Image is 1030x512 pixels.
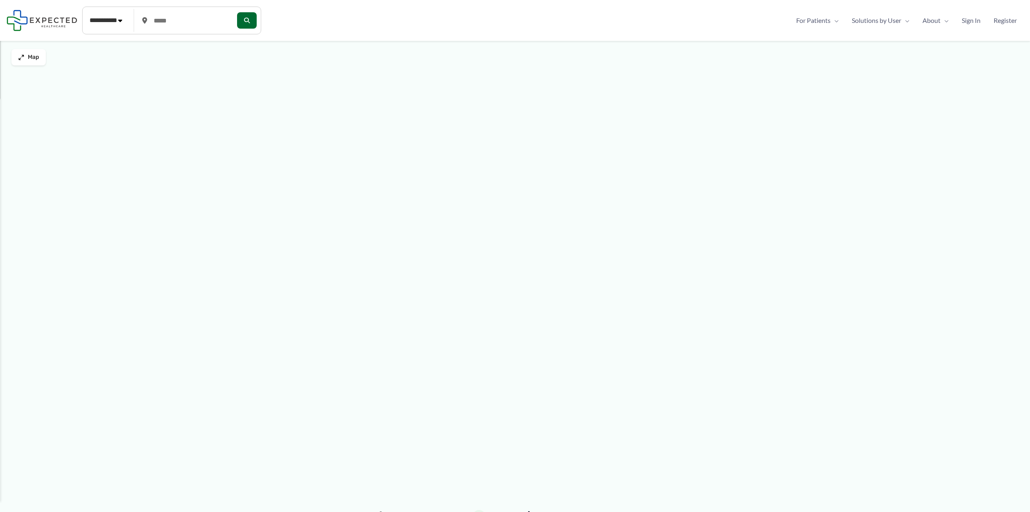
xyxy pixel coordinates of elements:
a: Solutions by UserMenu Toggle [845,14,916,27]
img: Maximize [18,54,25,61]
span: Menu Toggle [940,14,949,27]
a: For PatientsMenu Toggle [790,14,845,27]
a: Sign In [955,14,987,27]
span: Solutions by User [852,14,901,27]
span: Menu Toggle [901,14,909,27]
img: Expected Healthcare Logo - side, dark font, small [7,10,77,31]
a: Register [987,14,1023,27]
span: Map [28,54,39,61]
a: AboutMenu Toggle [916,14,955,27]
span: About [923,14,940,27]
button: Map [11,49,46,65]
span: For Patients [796,14,831,27]
span: Sign In [962,14,981,27]
span: Register [994,14,1017,27]
span: Menu Toggle [831,14,839,27]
